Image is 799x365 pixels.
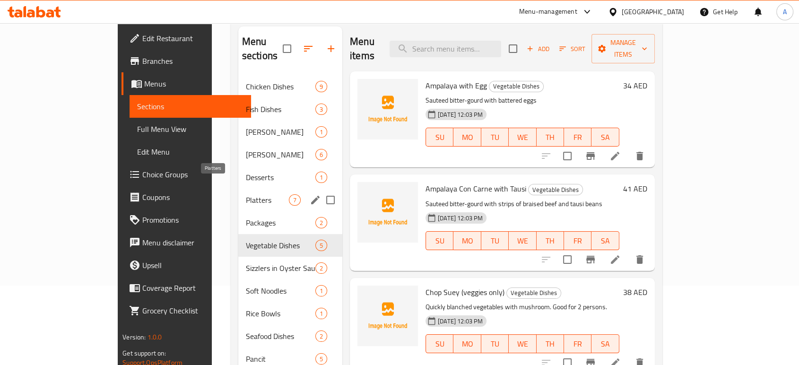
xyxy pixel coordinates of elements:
span: Sections [137,101,243,112]
span: Coverage Report [142,282,243,294]
button: SA [591,334,619,353]
span: Chicken Dishes [246,81,315,92]
p: Sauteed bitter-gourd with strips of braised beef and tausi beans [426,198,619,210]
div: items [315,172,327,183]
div: items [315,81,327,92]
span: Vegetable Dishes [489,81,543,92]
a: Upsell [122,254,251,277]
span: FR [568,234,588,248]
span: Coupons [142,191,243,203]
span: Platters [246,194,289,206]
span: Add [525,43,551,54]
span: 2 [316,264,327,273]
span: Seafood Dishes [246,330,315,342]
div: items [315,126,327,138]
span: Sizzlers in Oyster Sauce [246,262,315,274]
div: Chicken Dishes9 [238,75,342,98]
div: [PERSON_NAME]1 [238,121,342,143]
span: SU [430,337,450,351]
button: delete [628,248,651,271]
button: SU [426,128,453,147]
div: Menu-management [519,6,577,17]
h2: Menu sections [242,35,283,63]
span: [PERSON_NAME] [246,126,315,138]
span: Upsell [142,260,243,271]
span: Packages [246,217,315,228]
span: Menus [144,78,243,89]
span: Vegetable Dishes [529,184,582,195]
div: Fish Dishes3 [238,98,342,121]
span: Vegetable Dishes [507,287,561,298]
button: WE [509,231,536,250]
span: [DATE] 12:03 PM [434,214,486,223]
button: TU [481,334,509,353]
a: Branches [122,50,251,72]
span: 2 [316,332,327,341]
span: TH [540,337,560,351]
span: TU [485,234,505,248]
span: Get support on: [122,347,166,359]
div: Vegetable Dishes [489,81,544,92]
div: items [315,217,327,228]
button: FR [564,128,591,147]
span: SU [430,234,450,248]
span: Full Menu View [137,123,243,135]
span: FR [568,337,588,351]
span: Pancit [246,353,315,365]
button: Branch-specific-item [579,145,602,167]
h2: Menu items [350,35,378,63]
img: Chop Suey (veggies only) [357,286,418,346]
input: search [390,41,501,57]
div: Fish Dishes [246,104,315,115]
span: TU [485,337,505,351]
div: [GEOGRAPHIC_DATA] [622,7,684,17]
span: Choice Groups [142,169,243,180]
span: Sort items [553,42,591,56]
button: SA [591,231,619,250]
button: TH [537,231,564,250]
span: Manage items [599,37,647,61]
button: edit [308,193,322,207]
span: 5 [316,241,327,250]
span: TH [540,130,560,144]
button: TU [481,231,509,250]
span: Version: [122,331,146,343]
h6: 38 AED [623,286,647,299]
a: Coupons [122,186,251,209]
div: items [315,353,327,365]
span: 1 [316,309,327,318]
span: [DATE] 12:03 PM [434,317,486,326]
div: Desserts1 [238,166,342,189]
span: 2 [316,218,327,227]
div: Mami Noodles [246,126,315,138]
span: WE [512,337,532,351]
div: Vegetable Dishes5 [238,234,342,257]
div: Rice Bowls [246,308,315,319]
button: SU [426,334,453,353]
div: Packages2 [238,211,342,234]
span: Menu disclaimer [142,237,243,248]
span: TU [485,130,505,144]
button: MO [453,231,481,250]
span: Select section [503,39,523,59]
span: Sort [559,43,585,54]
button: TU [481,128,509,147]
div: items [315,330,327,342]
div: Platters7edit [238,189,342,211]
span: 1 [316,287,327,295]
button: MO [453,128,481,147]
button: delete [628,145,651,167]
span: 5 [316,355,327,364]
div: items [315,262,327,274]
a: Edit Restaurant [122,27,251,50]
button: Branch-specific-item [579,248,602,271]
div: items [315,240,327,251]
button: TH [537,334,564,353]
div: Vegetable Dishes [528,184,583,195]
span: Promotions [142,214,243,226]
a: Sections [130,95,251,118]
div: [PERSON_NAME]6 [238,143,342,166]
